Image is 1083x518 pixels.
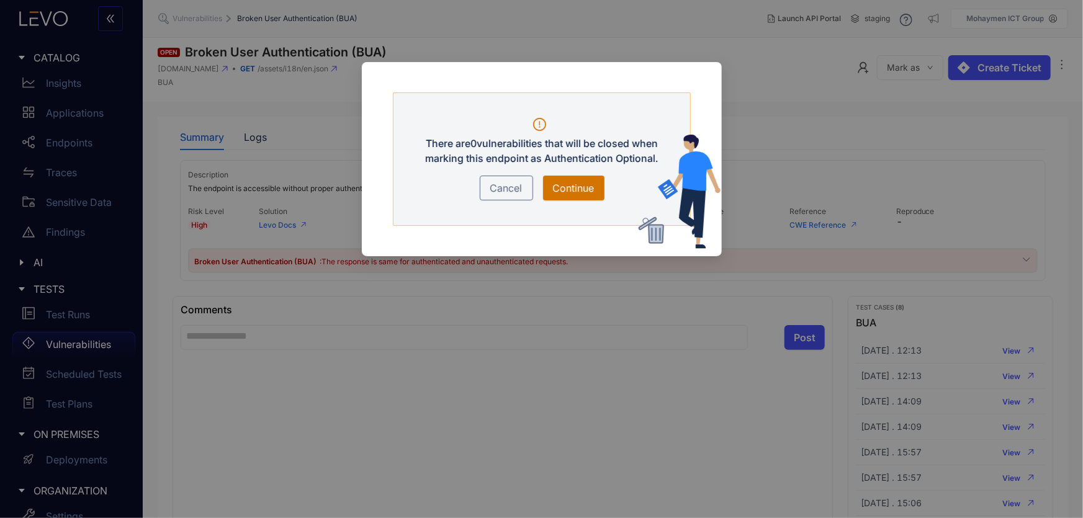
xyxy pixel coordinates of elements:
span: Cancel [490,181,522,195]
span: Continue [552,181,594,195]
p: There are 0 vulnerabilities that will be closed when marking this endpoint as Authentication Opti... [418,136,665,166]
span: info-circle [533,118,546,131]
button: Continue [542,176,604,200]
button: Cancel [479,176,533,200]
